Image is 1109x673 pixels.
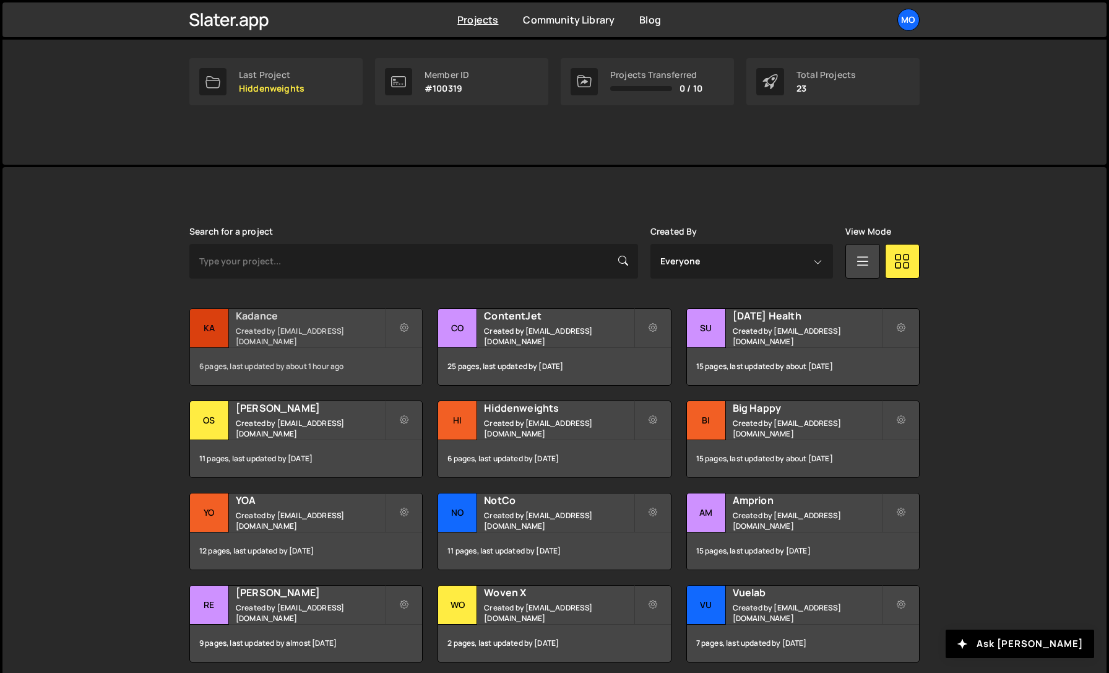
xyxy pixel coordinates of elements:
[686,401,920,478] a: Bi Big Happy Created by [EMAIL_ADDRESS][DOMAIN_NAME] 15 pages, last updated by about [DATE]
[733,309,882,323] h2: [DATE] Health
[733,493,882,507] h2: Amprion
[438,585,671,662] a: Wo Woven X Created by [EMAIL_ADDRESS][DOMAIN_NAME] 2 pages, last updated by [DATE]
[687,586,726,625] div: Vu
[236,326,385,347] small: Created by [EMAIL_ADDRESS][DOMAIN_NAME]
[236,401,385,415] h2: [PERSON_NAME]
[236,309,385,323] h2: Kadance
[438,308,671,386] a: Co ContentJet Created by [EMAIL_ADDRESS][DOMAIN_NAME] 25 pages, last updated by [DATE]
[189,227,273,237] label: Search for a project
[733,418,882,439] small: Created by [EMAIL_ADDRESS][DOMAIN_NAME]
[190,401,229,440] div: Os
[686,585,920,662] a: Vu Vuelab Created by [EMAIL_ADDRESS][DOMAIN_NAME] 7 pages, last updated by [DATE]
[236,510,385,531] small: Created by [EMAIL_ADDRESS][DOMAIN_NAME]
[687,309,726,348] div: Su
[484,401,633,415] h2: Hiddenweights
[236,602,385,623] small: Created by [EMAIL_ADDRESS][DOMAIN_NAME]
[523,13,615,27] a: Community Library
[190,348,422,385] div: 6 pages, last updated by about 1 hour ago
[189,244,638,279] input: Type your project...
[425,70,469,80] div: Member ID
[190,625,422,662] div: 9 pages, last updated by almost [DATE]
[484,602,633,623] small: Created by [EMAIL_ADDRESS][DOMAIN_NAME]
[733,326,882,347] small: Created by [EMAIL_ADDRESS][DOMAIN_NAME]
[438,401,477,440] div: Hi
[190,440,422,477] div: 11 pages, last updated by [DATE]
[897,9,920,31] a: Mo
[687,493,726,532] div: Am
[189,585,423,662] a: Re [PERSON_NAME] Created by [EMAIL_ADDRESS][DOMAIN_NAME] 9 pages, last updated by almost [DATE]
[236,418,385,439] small: Created by [EMAIL_ADDRESS][DOMAIN_NAME]
[796,84,856,93] p: 23
[484,309,633,323] h2: ContentJet
[438,309,477,348] div: Co
[687,401,726,440] div: Bi
[687,625,919,662] div: 7 pages, last updated by [DATE]
[687,440,919,477] div: 15 pages, last updated by about [DATE]
[845,227,891,237] label: View Mode
[733,401,882,415] h2: Big Happy
[236,586,385,599] h2: [PERSON_NAME]
[733,602,882,623] small: Created by [EMAIL_ADDRESS][DOMAIN_NAME]
[733,510,882,531] small: Created by [EMAIL_ADDRESS][DOMAIN_NAME]
[438,348,670,385] div: 25 pages, last updated by [DATE]
[190,493,229,532] div: YO
[239,84,304,93] p: Hiddenweights
[190,532,422,570] div: 12 pages, last updated by [DATE]
[686,493,920,570] a: Am Amprion Created by [EMAIL_ADDRESS][DOMAIN_NAME] 15 pages, last updated by [DATE]
[438,532,670,570] div: 11 pages, last updated by [DATE]
[190,309,229,348] div: Ka
[438,493,671,570] a: No NotCo Created by [EMAIL_ADDRESS][DOMAIN_NAME] 11 pages, last updated by [DATE]
[425,84,469,93] p: #100319
[189,58,363,105] a: Last Project Hiddenweights
[189,493,423,570] a: YO YOA Created by [EMAIL_ADDRESS][DOMAIN_NAME] 12 pages, last updated by [DATE]
[687,532,919,570] div: 15 pages, last updated by [DATE]
[189,308,423,386] a: Ka Kadance Created by [EMAIL_ADDRESS][DOMAIN_NAME] 6 pages, last updated by about 1 hour ago
[236,493,385,507] h2: YOA
[457,13,498,27] a: Projects
[438,401,671,478] a: Hi Hiddenweights Created by [EMAIL_ADDRESS][DOMAIN_NAME] 6 pages, last updated by [DATE]
[190,586,229,625] div: Re
[946,630,1094,658] button: Ask [PERSON_NAME]
[484,493,633,507] h2: NotCo
[484,586,633,599] h2: Woven X
[680,84,702,93] span: 0 / 10
[438,625,670,662] div: 2 pages, last updated by [DATE]
[484,510,633,531] small: Created by [EMAIL_ADDRESS][DOMAIN_NAME]
[686,308,920,386] a: Su [DATE] Health Created by [EMAIL_ADDRESS][DOMAIN_NAME] 15 pages, last updated by about [DATE]
[484,418,633,439] small: Created by [EMAIL_ADDRESS][DOMAIN_NAME]
[796,70,856,80] div: Total Projects
[484,326,633,347] small: Created by [EMAIL_ADDRESS][DOMAIN_NAME]
[438,440,670,477] div: 6 pages, last updated by [DATE]
[239,70,304,80] div: Last Project
[639,13,661,27] a: Blog
[733,586,882,599] h2: Vuelab
[650,227,697,237] label: Created By
[687,348,919,385] div: 15 pages, last updated by about [DATE]
[438,493,477,532] div: No
[438,586,477,625] div: Wo
[189,401,423,478] a: Os [PERSON_NAME] Created by [EMAIL_ADDRESS][DOMAIN_NAME] 11 pages, last updated by [DATE]
[610,70,702,80] div: Projects Transferred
